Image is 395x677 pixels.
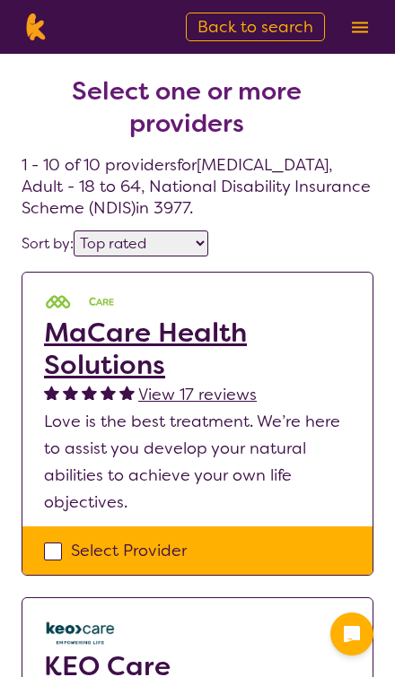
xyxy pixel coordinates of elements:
img: fullstar [63,385,78,400]
img: Karista logo [22,13,49,40]
img: menu [352,22,368,33]
p: Love is the best treatment. We’re here to assist you develop your natural abilities to achieve yo... [44,408,351,516]
img: fullstar [44,385,59,400]
img: a39ze0iqsfmbvtwnthmw.png [44,620,116,646]
label: Sort by: [22,234,74,253]
a: MaCare Health Solutions [44,317,351,381]
img: fullstar [101,385,116,400]
img: fullstar [119,385,135,400]
a: View 17 reviews [138,381,257,408]
h4: 1 - 10 of 10 providers for [MEDICAL_DATA] , Adult - 18 to 64 , National Disability Insurance Sche... [22,32,373,219]
h2: Select one or more providers [22,75,352,140]
a: Back to search [186,13,325,41]
img: fullstar [82,385,97,400]
img: mgttalrdbt23wl6urpfy.png [44,294,116,312]
span: Back to search [197,16,313,38]
span: View 17 reviews [138,384,257,405]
